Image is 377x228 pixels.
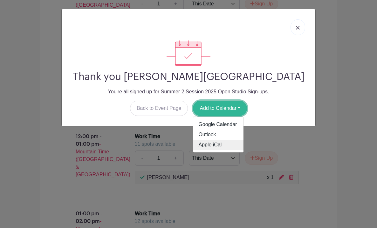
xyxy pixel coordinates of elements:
button: Add to Calendar [193,101,247,116]
a: Back to Event Page [130,101,188,116]
a: Apple iCal [193,140,243,150]
img: close_button-5f87c8562297e5c2d7936805f587ecaba9071eb48480494691a3f1689db116b3.svg [296,26,300,30]
h2: Thank you [PERSON_NAME][GEOGRAPHIC_DATA] [67,71,310,83]
img: signup_complete-c468d5dda3e2740ee63a24cb0ba0d3ce5d8a4ecd24259e683200fb1569d990c8.svg [167,40,210,66]
a: Google Calendar [193,119,243,130]
p: You're all signed up for Summer 2 Session 2025 Open Studio Sign-ups. [67,88,310,96]
a: Outlook [193,130,243,140]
